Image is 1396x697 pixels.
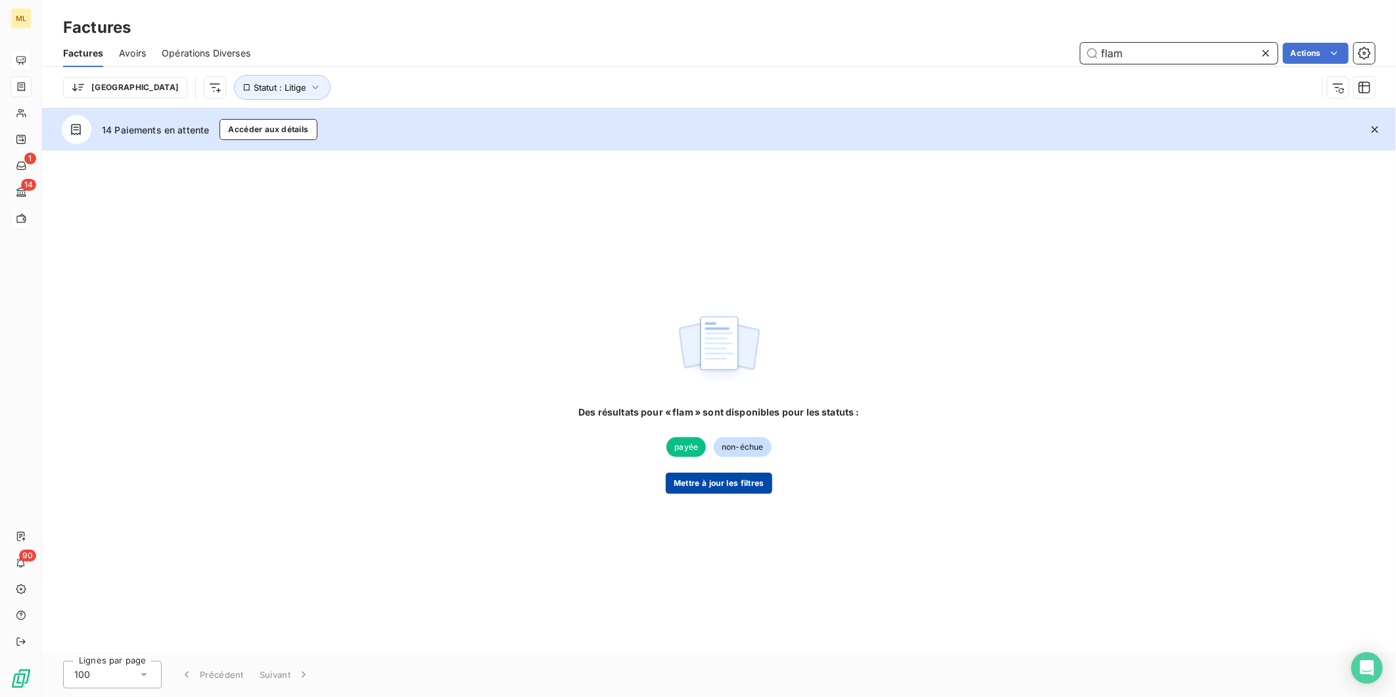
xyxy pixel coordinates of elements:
span: non-échue [714,437,771,457]
span: Statut : Litige [254,82,306,93]
button: Actions [1283,43,1349,64]
span: Factures [63,47,103,60]
input: Rechercher [1081,43,1278,64]
div: ML [11,8,32,29]
span: 1 [24,153,36,164]
span: 90 [19,550,36,562]
span: 14 Paiements en attente [102,123,209,137]
button: Statut : Litige [234,75,331,100]
span: Avoirs [119,47,146,60]
button: Accéder aux détails [220,119,317,140]
button: [GEOGRAPHIC_DATA] [63,77,187,98]
button: Précédent [172,661,252,688]
span: Des résultats pour « flam » sont disponibles pour les statuts : [578,406,859,419]
button: Mettre à jour les filtres [666,473,772,494]
span: 14 [21,179,36,191]
img: empty state [677,309,761,391]
div: Open Intercom Messenger [1351,652,1383,684]
span: Opérations Diverses [162,47,250,60]
h3: Factures [63,16,131,39]
img: Logo LeanPay [11,668,32,689]
span: 100 [74,668,90,681]
span: payée [666,437,706,457]
button: Suivant [252,661,318,688]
